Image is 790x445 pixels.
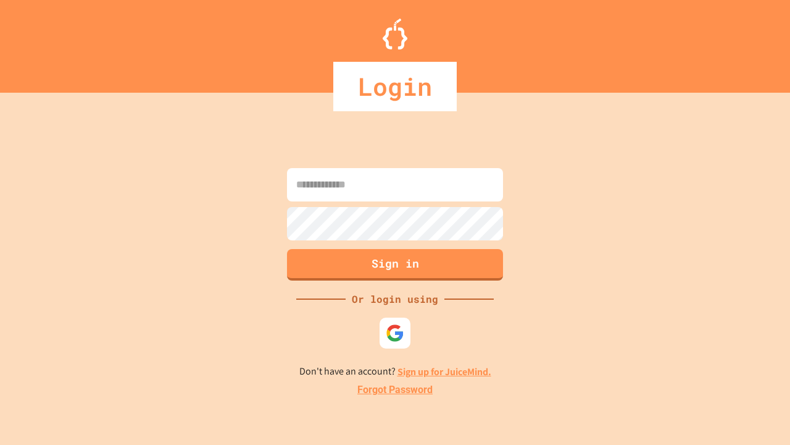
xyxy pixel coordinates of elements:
[346,292,444,307] div: Or login using
[397,365,491,378] a: Sign up for JuiceMind.
[357,383,433,397] a: Forgot Password
[383,19,407,49] img: Logo.svg
[287,249,503,281] button: Sign in
[386,324,404,342] img: google-icon.svg
[333,62,457,111] div: Login
[299,364,491,379] p: Don't have an account?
